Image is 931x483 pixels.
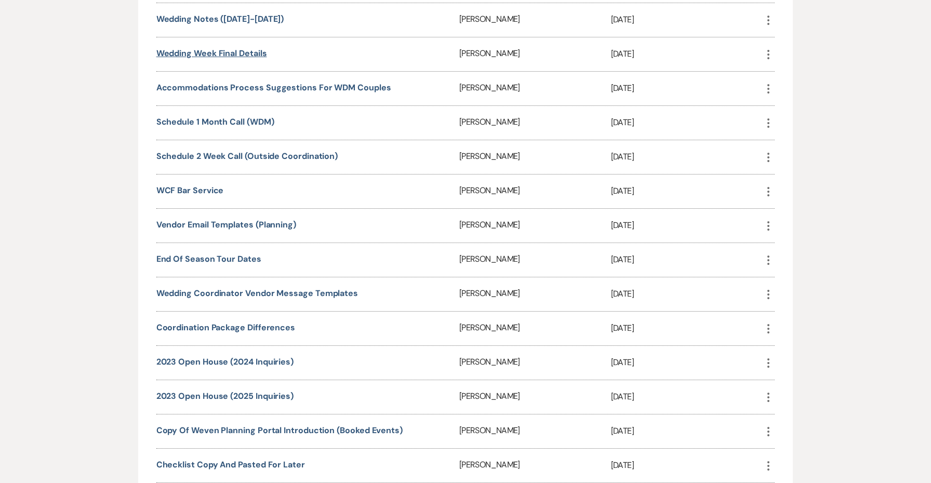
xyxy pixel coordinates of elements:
[611,116,763,129] p: [DATE]
[459,106,611,140] div: [PERSON_NAME]
[156,48,267,59] a: Wedding Week Final Details
[459,449,611,482] div: [PERSON_NAME]
[459,140,611,174] div: [PERSON_NAME]
[156,14,284,24] a: Wedding Notes ([DATE]-[DATE])
[459,380,611,414] div: [PERSON_NAME]
[459,312,611,345] div: [PERSON_NAME]
[611,424,763,438] p: [DATE]
[611,459,763,472] p: [DATE]
[459,414,611,448] div: [PERSON_NAME]
[156,82,391,93] a: Accommodations Process Suggestions for WDM Couples
[611,150,763,164] p: [DATE]
[459,243,611,277] div: [PERSON_NAME]
[156,391,294,401] a: 2023 Open House (2025 Inquiries)
[459,175,611,208] div: [PERSON_NAME]
[156,219,296,230] a: Vendor Email Templates (Planning)
[156,459,305,470] a: Checklist copy and pasted for later
[459,72,611,105] div: [PERSON_NAME]
[611,47,763,61] p: [DATE]
[611,219,763,232] p: [DATE]
[459,209,611,243] div: [PERSON_NAME]
[156,322,295,333] a: Coordination Package Differences
[156,425,403,436] a: Copy of Weven Planning Portal Introduction (Booked Events)
[156,253,261,264] a: End of Season Tour Dates
[156,151,338,162] a: Schedule 2 week call (Outside coordination)
[611,287,763,301] p: [DATE]
[611,82,763,95] p: [DATE]
[611,390,763,404] p: [DATE]
[611,356,763,369] p: [DATE]
[611,184,763,198] p: [DATE]
[156,356,294,367] a: 2023 Open House (2024 Inquiries)
[611,13,763,26] p: [DATE]
[611,253,763,266] p: [DATE]
[156,288,358,299] a: Wedding Coordinator Vendor Message Templates
[459,3,611,37] div: [PERSON_NAME]
[156,116,274,127] a: Schedule 1 Month Call (WDM)
[156,185,224,196] a: WCF Bar Service
[459,346,611,380] div: [PERSON_NAME]
[611,321,763,335] p: [DATE]
[459,277,611,311] div: [PERSON_NAME]
[459,37,611,71] div: [PERSON_NAME]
